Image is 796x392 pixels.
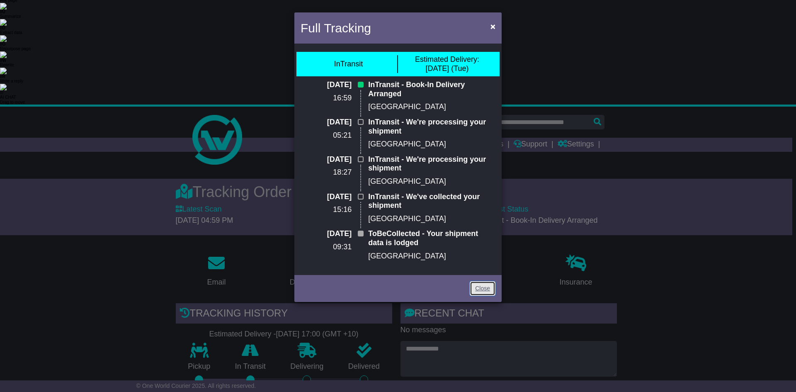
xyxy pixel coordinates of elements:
p: [DATE] [301,192,352,202]
p: [DATE] [301,229,352,239]
p: InTransit - We've collected your shipment [368,192,495,210]
p: 15:16 [301,205,352,214]
p: ToBeCollected - Your shipment data is lodged [368,229,495,247]
p: [GEOGRAPHIC_DATA] [368,214,495,224]
p: [GEOGRAPHIC_DATA] [368,140,495,149]
p: [DATE] [301,118,352,127]
p: 05:21 [301,131,352,140]
p: 09:31 [301,243,352,252]
a: Close [470,281,495,296]
p: [GEOGRAPHIC_DATA] [368,177,495,186]
p: [GEOGRAPHIC_DATA] [368,252,495,261]
p: InTransit - We're processing your shipment [368,118,495,136]
p: [GEOGRAPHIC_DATA] [368,102,495,112]
p: [DATE] [301,155,352,164]
p: InTransit - We're processing your shipment [368,155,495,173]
p: 18:27 [301,168,352,177]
